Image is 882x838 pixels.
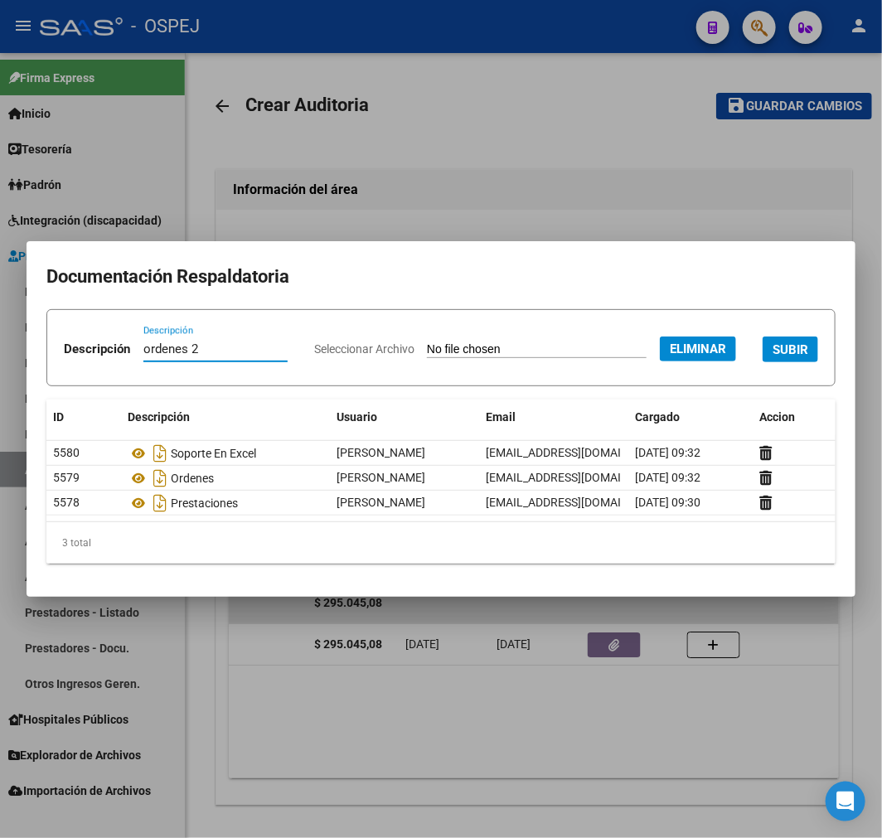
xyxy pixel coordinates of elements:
h2: Documentación Respaldatoria [46,261,836,293]
span: Accion [759,410,795,424]
span: Cargado [635,410,680,424]
button: SUBIR [763,337,818,362]
div: Soporte En Excel [128,440,323,467]
span: [PERSON_NAME] [337,496,425,509]
span: [DATE] 09:30 [635,496,700,509]
span: Email [486,410,516,424]
i: Descargar documento [149,465,171,492]
span: Descripción [128,410,190,424]
span: [EMAIL_ADDRESS][DOMAIN_NAME] [486,496,670,509]
datatable-header-cell: Descripción [121,400,330,435]
div: 3 total [46,522,836,564]
span: ID [53,410,64,424]
span: [PERSON_NAME] [337,446,425,459]
span: Eliminar [670,341,726,356]
i: Descargar documento [149,490,171,516]
datatable-header-cell: ID [46,400,121,435]
span: 5579 [53,471,80,484]
p: Descripción [64,340,130,359]
datatable-header-cell: Cargado [628,400,753,435]
datatable-header-cell: Accion [753,400,836,435]
i: Descargar documento [149,440,171,467]
span: 5578 [53,496,80,509]
div: Prestaciones [128,490,323,516]
span: [EMAIL_ADDRESS][DOMAIN_NAME] [486,446,670,459]
span: 5580 [53,446,80,459]
div: Open Intercom Messenger [826,782,865,821]
span: [EMAIL_ADDRESS][DOMAIN_NAME] [486,471,670,484]
span: [PERSON_NAME] [337,471,425,484]
span: SUBIR [773,342,808,357]
div: Ordenes [128,465,323,492]
span: [DATE] 09:32 [635,446,700,459]
button: Eliminar [660,337,736,361]
datatable-header-cell: Email [479,400,628,435]
span: [DATE] 09:32 [635,471,700,484]
span: Seleccionar Archivo [314,342,414,356]
datatable-header-cell: Usuario [330,400,479,435]
span: Usuario [337,410,377,424]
